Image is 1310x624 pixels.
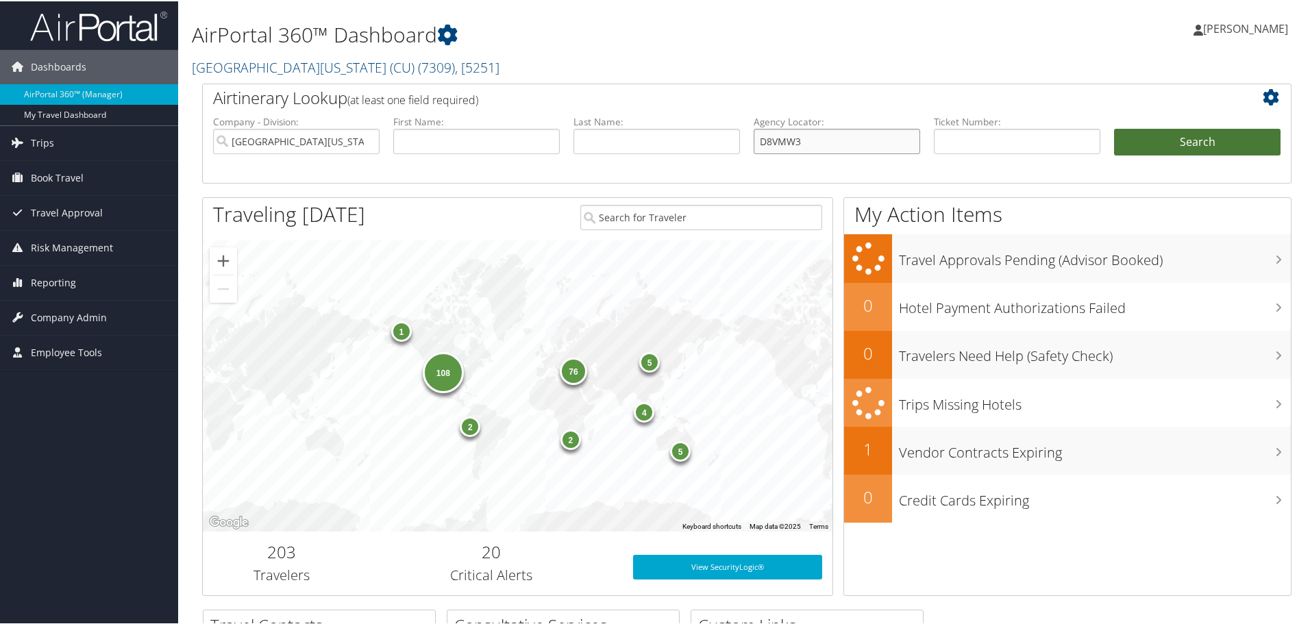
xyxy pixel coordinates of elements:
[192,19,932,48] h1: AirPortal 360™ Dashboard
[899,435,1291,461] h3: Vendor Contracts Expiring
[844,473,1291,521] a: 0Credit Cards Expiring
[844,425,1291,473] a: 1Vendor Contracts Expiring
[391,320,411,340] div: 1
[213,85,1190,108] h2: Airtinerary Lookup
[844,233,1291,282] a: Travel Approvals Pending (Advisor Booked)
[371,564,613,584] h3: Critical Alerts
[31,49,86,83] span: Dashboards
[31,334,102,369] span: Employee Tools
[213,564,350,584] h3: Travelers
[899,242,1291,269] h3: Travel Approvals Pending (Advisor Booked)
[682,521,741,530] button: Keyboard shortcuts
[460,415,480,436] div: 2
[31,160,84,194] span: Book Travel
[371,539,613,562] h2: 20
[31,299,107,334] span: Company Admin
[31,229,113,264] span: Risk Management
[573,114,740,127] label: Last Name:
[560,428,581,449] div: 2
[30,9,167,41] img: airportal-logo.png
[347,91,478,106] span: (at least one field required)
[844,199,1291,227] h1: My Action Items
[560,356,587,384] div: 76
[206,512,251,530] img: Google
[844,282,1291,329] a: 0Hotel Payment Authorizations Failed
[934,114,1100,127] label: Ticket Number:
[422,351,463,392] div: 108
[754,114,920,127] label: Agency Locator:
[1194,7,1302,48] a: [PERSON_NAME]
[213,199,365,227] h1: Traveling [DATE]
[844,340,892,364] h2: 0
[1114,127,1281,155] button: Search
[670,440,691,460] div: 5
[634,400,654,421] div: 4
[844,436,892,460] h2: 1
[639,350,660,371] div: 5
[31,125,54,159] span: Trips
[844,377,1291,426] a: Trips Missing Hotels
[899,290,1291,316] h3: Hotel Payment Authorizations Failed
[393,114,560,127] label: First Name:
[844,292,892,316] h2: 0
[899,338,1291,364] h3: Travelers Need Help (Safety Check)
[206,512,251,530] a: Open this area in Google Maps (opens a new window)
[31,264,76,299] span: Reporting
[580,203,822,229] input: Search for Traveler
[210,246,237,273] button: Zoom in
[213,114,380,127] label: Company - Division:
[633,553,822,578] a: View SecurityLogic®
[809,521,828,529] a: Terms (opens in new tab)
[418,57,455,75] span: ( 7309 )
[844,484,892,508] h2: 0
[899,483,1291,509] h3: Credit Cards Expiring
[844,329,1291,377] a: 0Travelers Need Help (Safety Check)
[192,57,499,75] a: [GEOGRAPHIC_DATA][US_STATE] (CU)
[213,539,350,562] h2: 203
[455,57,499,75] span: , [ 5251 ]
[750,521,801,529] span: Map data ©2025
[210,274,237,301] button: Zoom out
[1203,20,1288,35] span: [PERSON_NAME]
[31,195,103,229] span: Travel Approval
[899,387,1291,413] h3: Trips Missing Hotels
